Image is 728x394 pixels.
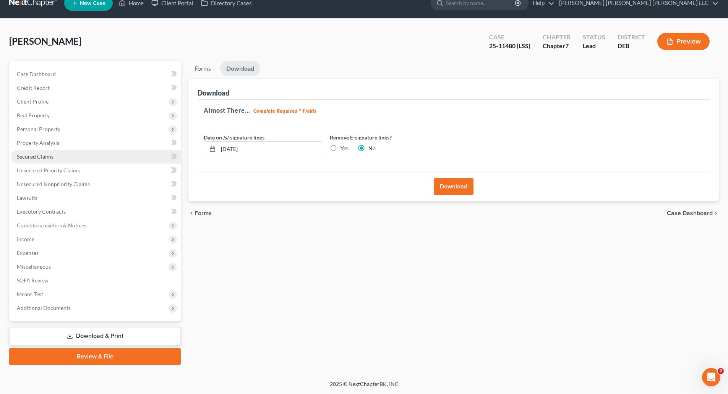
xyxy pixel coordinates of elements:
[11,81,181,95] a: Credit Report
[618,42,645,50] div: DEB
[9,327,181,345] a: Download & Print
[195,210,212,216] span: Forms
[583,33,605,42] div: Status
[17,250,39,256] span: Expenses
[713,210,719,216] i: chevron_right
[17,222,86,229] span: Codebtors Insiders & Notices
[204,133,264,141] label: Date on /s/ signature lines
[17,139,59,146] span: Property Analysis
[17,277,49,284] span: SOFA Review
[434,178,473,195] button: Download
[11,177,181,191] a: Unsecured Nonpriority Claims
[17,84,50,91] span: Credit Report
[667,210,713,216] span: Case Dashboard
[204,106,704,115] h5: Almost There...
[543,42,571,50] div: Chapter
[340,144,349,152] label: Yes
[17,236,34,242] span: Income
[565,42,569,49] span: 7
[543,33,571,42] div: Chapter
[11,164,181,177] a: Unsecured Priority Claims
[11,274,181,287] a: SOFA Review
[489,33,530,42] div: Case
[17,167,80,173] span: Unsecured Priority Claims
[188,61,217,76] a: Forms
[17,208,66,215] span: Executory Contracts
[9,36,81,47] span: [PERSON_NAME]
[330,133,448,141] label: Remove E-signature lines?
[583,42,605,50] div: Lead
[17,263,51,270] span: Miscellaneous
[17,195,37,201] span: Lawsuits
[718,368,724,374] span: 2
[11,67,181,81] a: Case Dashboard
[198,88,229,97] div: Download
[667,210,719,216] a: Case Dashboard chevron_right
[11,205,181,219] a: Executory Contracts
[17,71,56,77] span: Case Dashboard
[80,0,105,6] span: New Case
[253,108,316,114] strong: Complete Required * Fields
[11,191,181,205] a: Lawsuits
[17,98,49,105] span: Client Profile
[657,33,710,50] button: Preview
[11,150,181,164] a: Secured Claims
[17,126,60,132] span: Personal Property
[17,305,71,311] span: Additional Documents
[618,33,645,42] div: District
[146,380,582,394] div: 2025 © NextChapterBK, INC
[17,112,50,118] span: Real Property
[220,61,260,76] a: Download
[17,291,43,297] span: Means Test
[11,136,181,150] a: Property Analysis
[17,181,90,187] span: Unsecured Nonpriority Claims
[218,142,322,156] input: MM/DD/YYYY
[489,42,530,50] div: 25-11480 (LSS)
[17,153,54,160] span: Secured Claims
[702,368,720,386] iframe: Intercom live chat
[9,348,181,365] a: Review & File
[188,210,195,216] i: chevron_left
[188,210,222,216] button: chevron_left Forms
[368,144,376,152] label: No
